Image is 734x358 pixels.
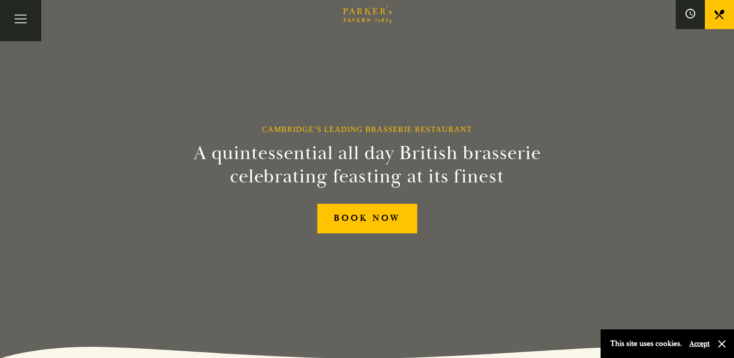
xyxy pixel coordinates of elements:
h2: A quintessential all day British brasserie celebrating feasting at its finest [146,142,588,188]
button: Accept [689,339,710,348]
button: Close and accept [717,339,727,349]
a: BOOK NOW [317,204,417,233]
h1: Cambridge’s Leading Brasserie Restaurant [262,125,472,134]
p: This site uses cookies. [610,337,682,351]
